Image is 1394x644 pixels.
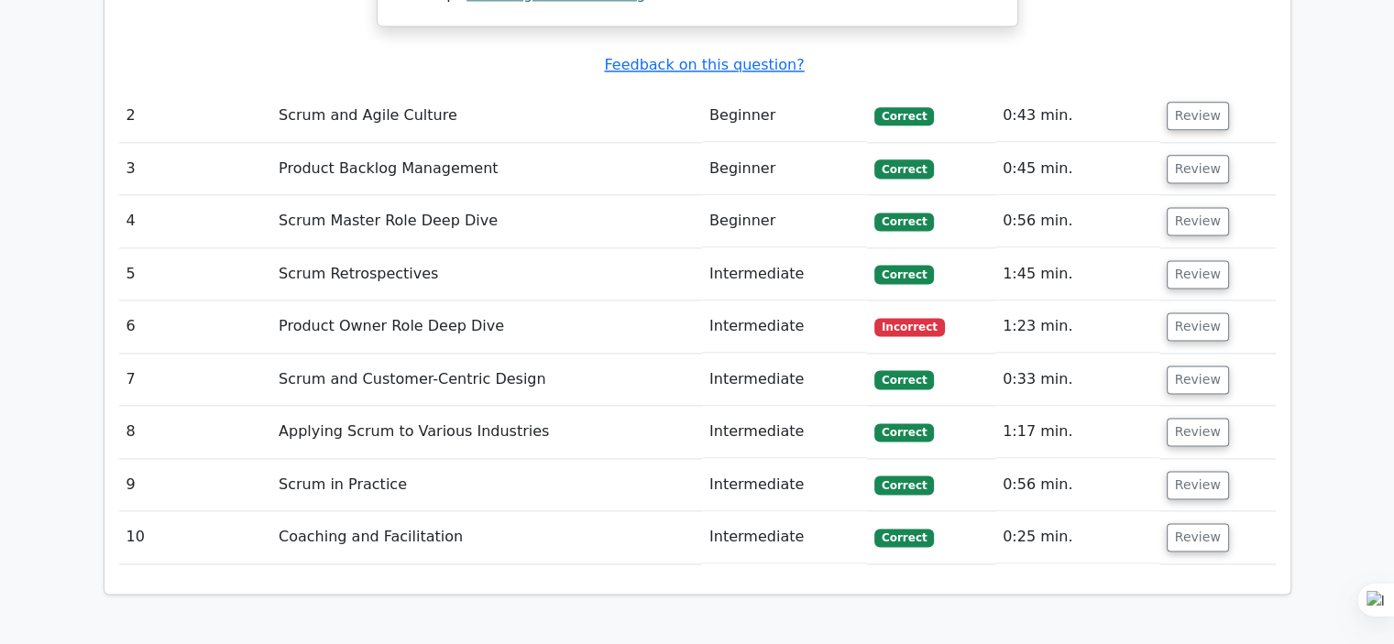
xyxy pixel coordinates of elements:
[1167,155,1229,183] button: Review
[271,406,702,458] td: Applying Scrum to Various Industries
[874,265,934,283] span: Correct
[995,354,1159,406] td: 0:33 min.
[995,511,1159,563] td: 0:25 min.
[995,143,1159,195] td: 0:45 min.
[874,529,934,547] span: Correct
[271,511,702,563] td: Coaching and Facilitation
[1167,260,1229,289] button: Review
[995,459,1159,511] td: 0:56 min.
[119,459,272,511] td: 9
[702,406,867,458] td: Intermediate
[874,370,934,388] span: Correct
[1167,312,1229,341] button: Review
[1167,418,1229,446] button: Review
[119,406,272,458] td: 8
[119,195,272,247] td: 4
[874,159,934,178] span: Correct
[995,90,1159,142] td: 0:43 min.
[702,248,867,300] td: Intermediate
[1167,366,1229,394] button: Review
[995,195,1159,247] td: 0:56 min.
[119,248,272,300] td: 5
[271,248,702,300] td: Scrum Retrospectives
[702,90,867,142] td: Beginner
[271,195,702,247] td: Scrum Master Role Deep Dive
[1167,102,1229,130] button: Review
[1167,523,1229,551] button: Review
[604,56,804,73] a: Feedback on this question?
[874,423,934,442] span: Correct
[702,143,867,195] td: Beginner
[874,318,945,336] span: Incorrect
[119,90,272,142] td: 2
[119,511,272,563] td: 10
[702,300,867,353] td: Intermediate
[874,107,934,126] span: Correct
[119,143,272,195] td: 3
[271,300,702,353] td: Product Owner Role Deep Dive
[271,354,702,406] td: Scrum and Customer-Centric Design
[119,300,272,353] td: 6
[271,459,702,511] td: Scrum in Practice
[271,143,702,195] td: Product Backlog Management
[702,459,867,511] td: Intermediate
[1167,471,1229,499] button: Review
[702,195,867,247] td: Beginner
[874,213,934,231] span: Correct
[995,300,1159,353] td: 1:23 min.
[995,406,1159,458] td: 1:17 min.
[271,90,702,142] td: Scrum and Agile Culture
[702,354,867,406] td: Intermediate
[119,354,272,406] td: 7
[995,248,1159,300] td: 1:45 min.
[1167,207,1229,235] button: Review
[702,511,867,563] td: Intermediate
[874,475,934,494] span: Correct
